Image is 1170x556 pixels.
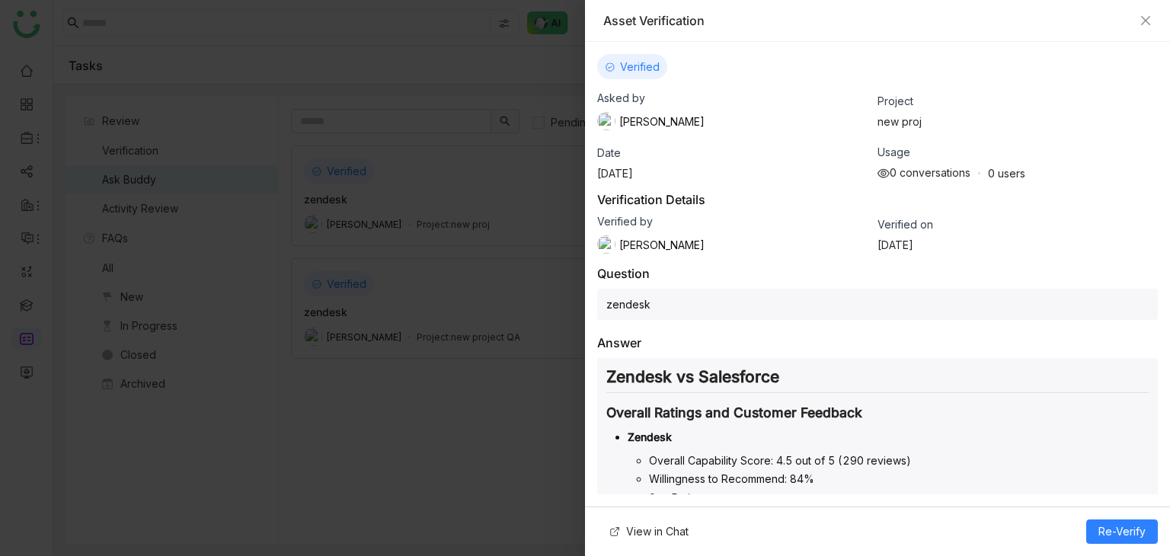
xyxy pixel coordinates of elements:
button: Close [1140,14,1152,27]
span: Asked by [597,91,645,104]
div: [PERSON_NAME] [597,235,705,254]
span: Date [597,146,621,159]
span: new proj [877,115,922,128]
button: View in Chat [597,519,701,544]
span: Verified on [877,218,933,231]
button: Re-Verify [1086,519,1158,544]
h2: Zendesk vs Salesforce [606,367,1149,393]
span: Verified [620,60,660,73]
span: Re-Verify [1098,523,1146,540]
span: Usage [877,145,910,158]
img: 684a9aedde261c4b36a3ced9 [597,235,615,254]
div: 0 users [988,167,1025,180]
div: Answer [597,335,641,350]
span: Project [877,94,913,107]
div: 0 conversations [877,166,970,180]
div: zendesk [597,289,1158,320]
div: Asset Verification [603,12,1132,29]
span: [DATE] [597,167,633,180]
img: views.svg [877,168,890,180]
div: Question [597,266,650,281]
span: View in Chat [626,523,689,540]
span: [DATE] [877,238,913,251]
li: Willingness to Recommend: 84% [649,471,1149,487]
li: Overall Capability Score: 4.5 out of 5 (290 reviews) [649,452,1149,468]
strong: Zendesk [628,430,672,443]
div: [PERSON_NAME] [597,112,705,130]
span: Verified by [597,215,653,228]
div: Verification Details [597,192,1158,207]
h3: Overall Ratings and Customer Feedback [606,404,1149,421]
li: Star Ratings: [649,490,1149,541]
img: 684a9aedde261c4b36a3ced9 [597,112,615,130]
